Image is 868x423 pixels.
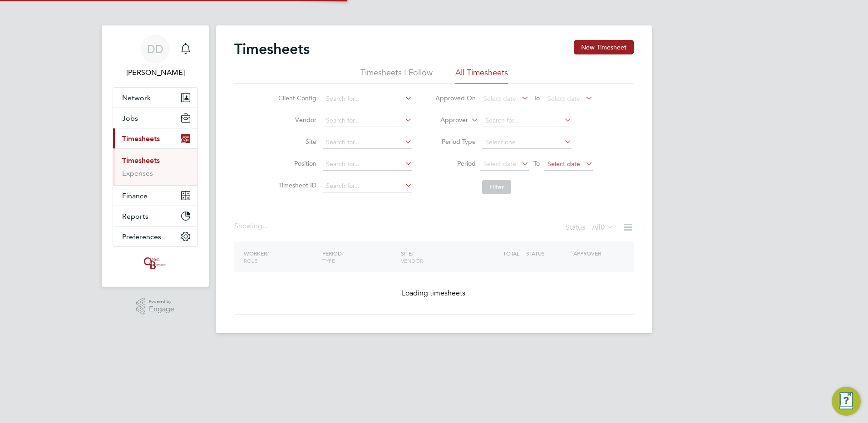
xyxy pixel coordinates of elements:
label: All [592,223,614,232]
h2: Timesheets [234,40,310,58]
label: Period Type [435,138,476,146]
button: Engage Resource Center [832,387,861,416]
span: 0 [601,223,605,232]
span: Select date [483,94,516,103]
a: Expenses [122,169,153,177]
span: ... [262,221,268,231]
a: Powered byEngage [136,298,175,315]
label: Client Config [276,94,316,102]
button: Filter [482,180,511,194]
div: Showing [234,221,270,231]
span: Finance [122,192,148,200]
nav: Main navigation [102,25,209,287]
span: DD [147,43,163,55]
button: Jobs [113,108,197,128]
button: Preferences [113,226,197,246]
span: Select date [547,94,580,103]
label: Period [435,159,476,167]
span: Jobs [122,114,138,123]
span: Timesheets [122,134,160,143]
label: Vendor [276,116,316,124]
span: Select date [547,160,580,168]
input: Search for... [323,180,412,192]
label: Approved On [435,94,476,102]
span: Select date [483,160,516,168]
a: DD[PERSON_NAME] [113,34,198,78]
label: Position [276,159,316,167]
input: Select one [482,136,572,149]
span: Reports [122,212,148,221]
span: Network [122,93,151,102]
a: Timesheets [122,156,160,165]
input: Search for... [323,114,412,127]
span: Powered by [149,298,174,305]
input: Search for... [482,114,572,127]
li: All Timesheets [455,67,508,84]
input: Search for... [323,136,412,149]
span: To [531,157,542,169]
span: Dalia Dimitrova [113,67,198,78]
button: New Timesheet [574,40,634,54]
label: Site [276,138,316,146]
span: Preferences [122,232,161,241]
button: Network [113,88,197,108]
button: Reports [113,206,197,226]
span: To [531,92,542,104]
div: Status [566,221,616,234]
span: Engage [149,305,174,313]
input: Search for... [323,93,412,105]
img: oneillandbrennan-logo-retina.png [142,256,168,271]
li: Timesheets I Follow [360,67,433,84]
button: Timesheets [113,128,197,148]
a: Go to home page [113,256,198,271]
label: Timesheet ID [276,181,316,189]
label: Approver [427,116,468,125]
button: Finance [113,186,197,206]
input: Search for... [323,158,412,171]
div: Timesheets [113,148,197,185]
